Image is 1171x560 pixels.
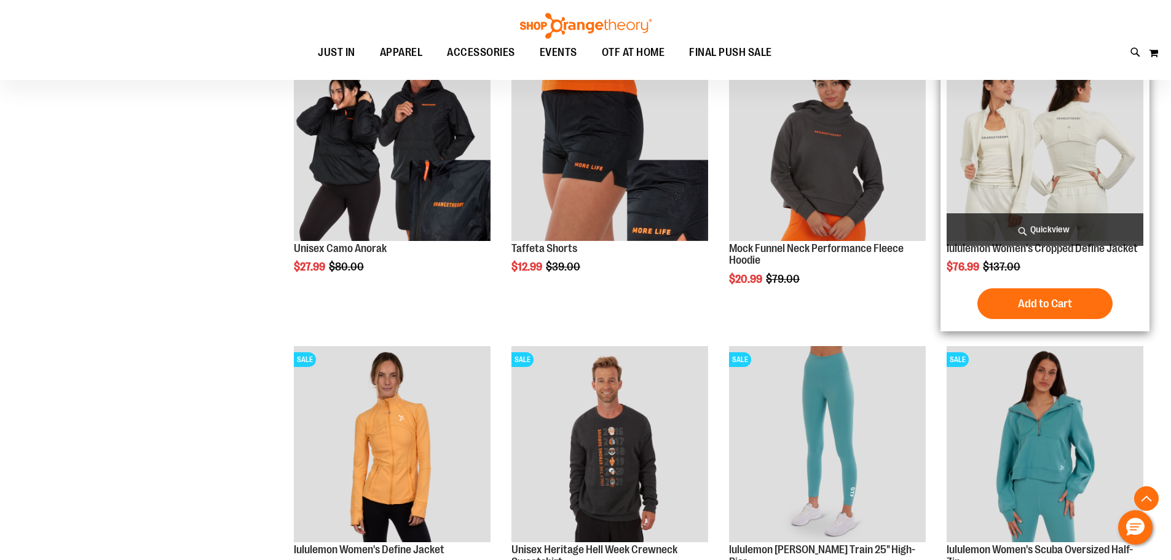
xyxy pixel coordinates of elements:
span: SALE [294,352,316,367]
button: Hello, have a question? Let’s chat. [1118,510,1153,545]
a: Product image for lululemon Define Jacket CroppedSALE [947,44,1143,243]
a: Unisex Camo Anorak [294,242,387,254]
a: Product image for Mock Funnel Neck Performance Fleece HoodieSALE [729,44,926,243]
span: Add to Cart [1018,297,1072,310]
span: $76.99 [947,261,981,273]
span: $20.99 [729,273,764,285]
a: ACCESSORIES [435,39,527,67]
img: Product image for lululemon Womens Scuba Oversized Half Zip [947,346,1143,543]
span: JUST IN [318,39,355,66]
img: Product image for lululemon Define Jacket Cropped [947,44,1143,241]
div: product [723,38,932,317]
a: lululemon Women's Cropped Define Jacket [947,242,1138,254]
span: EVENTS [540,39,577,66]
span: SALE [729,352,751,367]
button: Back To Top [1134,486,1159,511]
div: product [288,38,497,305]
div: product [505,38,714,305]
img: Product image for Unisex Heritage Hell Week Crewneck Sweatshirt [511,346,708,543]
a: OTF AT HOME [589,39,677,67]
img: Product image for lululemon Womens Wunder Train High-Rise Tight 25in [729,346,926,543]
span: $27.99 [294,261,327,273]
a: FINAL PUSH SALE [677,39,784,67]
span: $39.00 [546,261,582,273]
span: $79.00 [766,273,802,285]
a: Product image for lululemon Define JacketSALE [294,346,491,545]
img: Product image for Unisex Camo Anorak [294,44,491,241]
span: $80.00 [329,261,366,273]
span: OTF AT HOME [602,39,665,66]
a: JUST IN [306,39,368,67]
a: EVENTS [527,39,589,67]
a: Product image for Unisex Heritage Hell Week Crewneck SweatshirtSALE [511,346,708,545]
a: Quickview [947,213,1143,246]
a: Product image for Unisex Camo AnorakSALE [294,44,491,243]
a: Mock Funnel Neck Performance Fleece Hoodie [729,242,904,267]
img: Product image for Mock Funnel Neck Performance Fleece Hoodie [729,44,926,241]
span: ACCESSORIES [447,39,515,66]
img: Product image for Camo Tafetta Shorts [511,44,708,241]
span: SALE [511,352,534,367]
a: Product image for lululemon Womens Scuba Oversized Half ZipSALE [947,346,1143,545]
span: SALE [947,352,969,367]
img: Product image for lululemon Define Jacket [294,346,491,543]
span: APPAREL [380,39,423,66]
a: APPAREL [368,39,435,66]
button: Add to Cart [977,288,1113,319]
span: $12.99 [511,261,544,273]
span: FINAL PUSH SALE [689,39,772,66]
a: Taffeta Shorts [511,242,577,254]
div: product [940,38,1149,332]
a: Product image for Camo Tafetta ShortsSALE [511,44,708,243]
a: Product image for lululemon Womens Wunder Train High-Rise Tight 25inSALE [729,346,926,545]
span: $137.00 [983,261,1022,273]
a: lululemon Women's Define Jacket [294,543,444,556]
img: Shop Orangetheory [518,13,653,39]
